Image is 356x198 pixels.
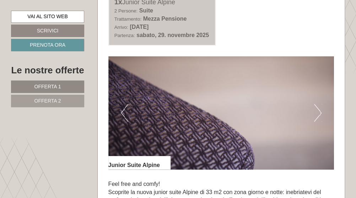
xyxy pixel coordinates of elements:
img: image [108,56,334,170]
small: 2 Persone: [114,8,138,14]
a: Prenota ora [11,39,84,51]
div: Junior Suite Alpine [108,156,171,170]
small: Arrivo: [114,25,128,30]
a: Scrivici [11,25,84,37]
b: sabato, 29. novembre 2025 [136,32,209,38]
a: Vai al sito web [11,11,84,23]
b: Suite [139,7,153,14]
b: Mezza Pensione [143,16,187,22]
span: Offerta 2 [34,98,61,104]
div: Le nostre offerte [11,64,84,77]
button: Next [314,104,322,122]
span: Offerta 1 [34,84,61,89]
b: [DATE] [130,24,149,30]
small: Partenza: [114,33,135,38]
small: Trattamento: [114,16,142,22]
button: Previous [121,104,128,122]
